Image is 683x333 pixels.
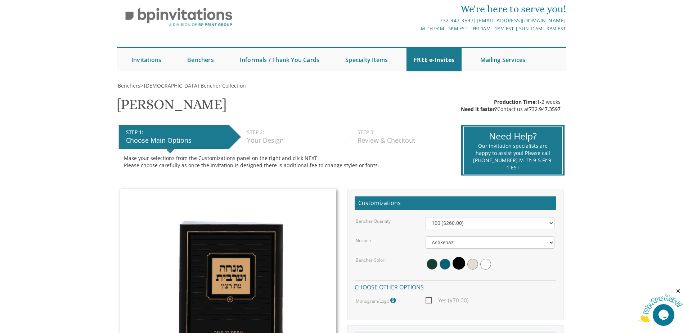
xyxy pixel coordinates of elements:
[356,237,371,244] label: Nusach
[461,98,561,113] div: 1-2 weeks Contact us at
[117,82,140,89] a: Benchers
[267,16,566,25] div: |
[140,82,246,89] span: >
[247,136,336,145] div: Your Design
[358,129,446,136] div: STEP 3:
[180,48,221,71] a: Benchers
[126,136,225,145] div: Choose Main Options
[143,82,246,89] a: [DEMOGRAPHIC_DATA] Bencher Collection
[117,97,226,118] h1: [PERSON_NAME]
[124,48,168,71] a: Invitations
[494,98,537,105] span: Production Time:
[358,136,446,145] div: Review & Checkout
[473,130,553,143] div: Need Help?
[118,82,140,89] span: Benchers
[461,106,497,112] span: Need it faster?
[124,155,445,169] div: Make your selections from the Customizations panel on the right and click NEXT Please choose care...
[356,296,397,305] label: Monogram/Logo
[529,106,561,112] a: 732.947.3597
[233,48,327,71] a: Informals / Thank You Cards
[440,17,473,24] a: 732.947.3597
[477,17,566,24] a: [EMAIL_ADDRESS][DOMAIN_NAME]
[338,48,395,71] a: Specialty Items
[267,25,566,32] div: M-Th 9am - 5pm EST | Fri 9am - 1pm EST | Sun 11am - 3pm EST
[355,196,556,210] h2: Customizations
[426,296,468,305] span: Yes ($70.00)
[356,218,391,224] label: Bencher Quantity
[406,48,462,71] a: FREE e-Invites
[356,257,385,263] label: Bencher Color
[473,142,553,171] div: Our invitation specialists are happy to assist you! Please call [PHONE_NUMBER] M-Th 9-5 Fr 9-1 EST
[638,288,683,322] iframe: chat widget
[126,129,225,136] div: STEP 1:
[267,2,566,16] div: We're here to serve you!
[355,280,556,293] h4: Choose other options
[117,2,241,32] img: BP Invitation Loft
[247,129,336,136] div: STEP 2:
[473,48,533,71] a: Mailing Services
[144,82,246,89] span: [DEMOGRAPHIC_DATA] Bencher Collection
